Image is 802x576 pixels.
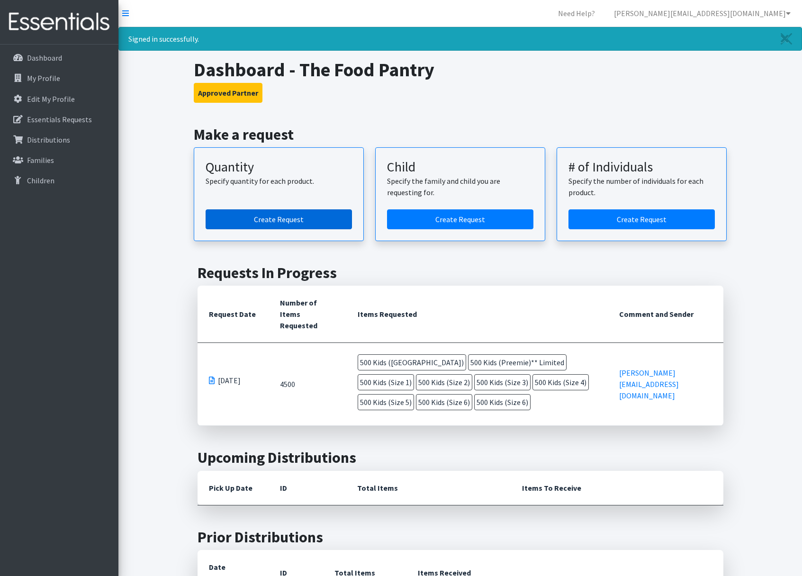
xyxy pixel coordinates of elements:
[27,176,54,185] p: Children
[198,528,723,546] h2: Prior Distributions
[206,175,352,187] p: Specify quantity for each product.
[206,209,352,229] a: Create a request by quantity
[771,27,802,50] a: Close
[606,4,798,23] a: [PERSON_NAME][EMAIL_ADDRESS][DOMAIN_NAME]
[619,368,679,400] a: [PERSON_NAME][EMAIL_ADDRESS][DOMAIN_NAME]
[474,374,531,390] span: 500 Kids (Size 3)
[358,374,414,390] span: 500 Kids (Size 1)
[358,394,414,410] span: 500 Kids (Size 5)
[269,471,346,505] th: ID
[194,126,727,144] h2: Make a request
[550,4,603,23] a: Need Help?
[27,94,75,104] p: Edit My Profile
[198,264,723,282] h2: Requests In Progress
[608,286,723,343] th: Comment and Sender
[27,115,92,124] p: Essentials Requests
[511,471,723,505] th: Items To Receive
[4,90,115,108] a: Edit My Profile
[474,394,531,410] span: 500 Kids (Size 6)
[4,130,115,149] a: Distributions
[387,209,533,229] a: Create a request for a child or family
[4,48,115,67] a: Dashboard
[194,83,262,103] button: Approved Partner
[468,354,567,370] span: 500 Kids (Preemie)** Limited
[568,175,715,198] p: Specify the number of individuals for each product.
[358,354,466,370] span: 500 Kids ([GEOGRAPHIC_DATA])
[4,69,115,88] a: My Profile
[4,171,115,190] a: Children
[568,159,715,175] h3: # of Individuals
[194,58,727,81] h1: Dashboard - The Food Pantry
[387,159,533,175] h3: Child
[269,286,346,343] th: Number of Items Requested
[346,471,511,505] th: Total Items
[4,151,115,170] a: Families
[4,6,115,38] img: HumanEssentials
[27,53,62,63] p: Dashboard
[416,394,472,410] span: 500 Kids (Size 6)
[198,286,269,343] th: Request Date
[206,159,352,175] h3: Quantity
[416,374,472,390] span: 500 Kids (Size 2)
[198,471,269,505] th: Pick Up Date
[387,175,533,198] p: Specify the family and child you are requesting for.
[27,155,54,165] p: Families
[27,135,70,144] p: Distributions
[4,110,115,129] a: Essentials Requests
[532,374,589,390] span: 500 Kids (Size 4)
[346,286,608,343] th: Items Requested
[568,209,715,229] a: Create a request by number of individuals
[27,73,60,83] p: My Profile
[218,375,241,386] span: [DATE]
[198,449,723,467] h2: Upcoming Distributions
[269,343,346,426] td: 4500
[118,27,802,51] div: Signed in successfully.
